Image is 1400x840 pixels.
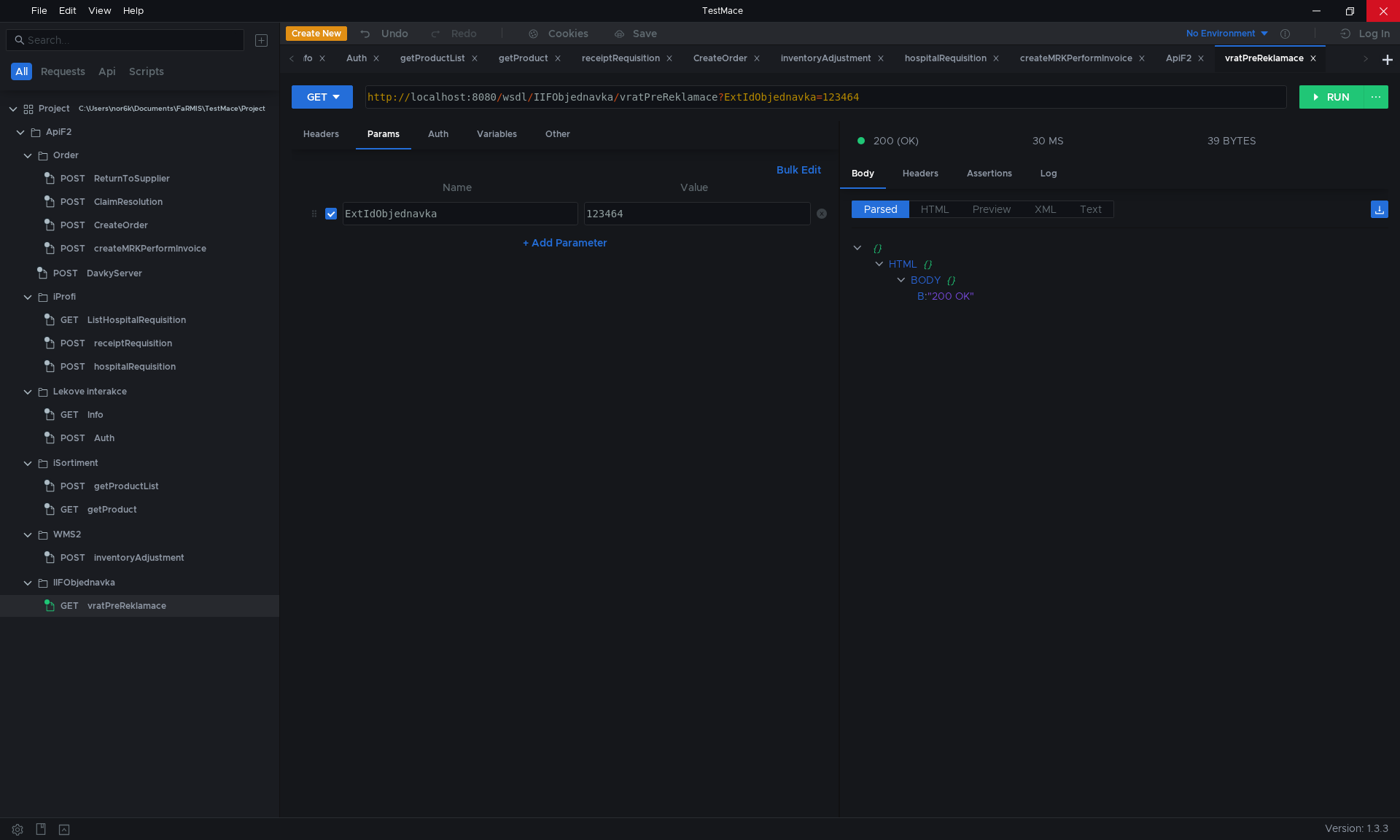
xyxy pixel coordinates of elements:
button: Redo [419,23,487,44]
button: All [11,63,32,80]
div: Cookies [548,25,588,42]
div: Headers [292,121,351,148]
button: Create New [286,26,347,41]
div: {} [923,256,1369,272]
span: POST [61,168,85,190]
div: vratPreReklamace [87,595,166,617]
div: Info [297,51,326,66]
span: Version: 1.3.3 [1325,818,1388,839]
span: POST [61,547,85,569]
div: Headers [891,160,950,187]
div: Order [53,144,79,166]
div: B [917,288,925,304]
div: Body [840,160,886,189]
div: ReturnToSupplier [94,168,170,190]
span: XML [1035,203,1057,216]
div: vratPreReklamace [1225,51,1317,66]
div: No Environment [1186,27,1256,41]
div: iSortiment [53,452,98,474]
span: 200 (OK) [874,133,919,149]
span: GET [61,499,79,521]
div: C:\Users\nor6k\Documents\FaRMIS\TestMace\Project [79,98,265,120]
span: GET [61,309,79,331]
div: DavkyServer [87,262,142,284]
div: Auth [94,427,114,449]
button: Bulk Edit [771,161,827,179]
div: ListHospitalRequisition [87,309,186,331]
div: {} [873,240,1368,256]
div: ApiF2 [46,121,71,143]
span: Parsed [864,203,898,216]
span: POST [61,356,85,378]
div: hospitalRequisition [94,356,176,378]
input: Search... [28,32,236,48]
span: POST [53,262,78,284]
button: Api [94,63,120,80]
div: getProductList [400,51,478,66]
div: 30 MS [1032,134,1064,147]
div: Redo [451,25,477,42]
button: + Add Parameter [517,234,613,252]
div: getProduct [499,51,561,66]
div: Log In [1359,25,1390,42]
div: Other [534,121,582,148]
div: Params [356,121,411,149]
div: Variables [465,121,529,148]
div: WMS2 [53,524,81,545]
span: Preview [973,203,1011,216]
div: iProfi [53,286,76,308]
div: : [917,288,1388,304]
span: POST [61,238,85,260]
div: HTML [889,256,917,272]
div: Assertions [955,160,1024,187]
div: GET [307,89,327,105]
div: Log [1029,160,1069,187]
span: POST [61,427,85,449]
button: Requests [36,63,90,80]
button: RUN [1299,85,1364,109]
span: Text [1080,203,1102,216]
span: POST [61,475,85,497]
th: Name [337,179,578,196]
div: Save [633,28,657,39]
div: {} [946,272,1369,288]
div: getProductList [94,475,159,497]
div: inventoryAdjustment [781,51,884,66]
div: CreateOrder [693,51,761,66]
div: createMRKPerformInvoice [1020,51,1146,66]
div: 39 BYTES [1207,134,1256,147]
div: Info [87,404,104,426]
div: Lekove interakce [53,381,127,402]
div: CreateOrder [94,214,148,236]
span: HTML [921,203,949,216]
button: GET [292,85,353,109]
div: Auth [416,121,460,148]
div: getProduct [87,499,137,521]
div: hospitalRequisition [905,51,1000,66]
span: POST [61,214,85,236]
span: POST [61,332,85,354]
span: POST [61,191,85,213]
div: Undo [381,25,408,42]
div: receiptRequisition [94,332,172,354]
div: createMRKPerformInvoice [94,238,206,260]
div: receiptRequisition [582,51,673,66]
span: GET [61,595,79,617]
button: Undo [347,23,419,44]
th: Value [578,179,811,196]
button: Scripts [125,63,168,80]
span: GET [61,404,79,426]
button: No Environment [1169,22,1270,45]
div: BODY [911,272,941,288]
div: ApiF2 [1166,51,1205,66]
div: ClaimResolution [94,191,163,213]
div: inventoryAdjustment [94,547,184,569]
div: IIFObjednavka [53,572,115,594]
div: Project [39,98,70,120]
div: "200 OK" [927,288,1368,304]
div: Auth [346,51,380,66]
